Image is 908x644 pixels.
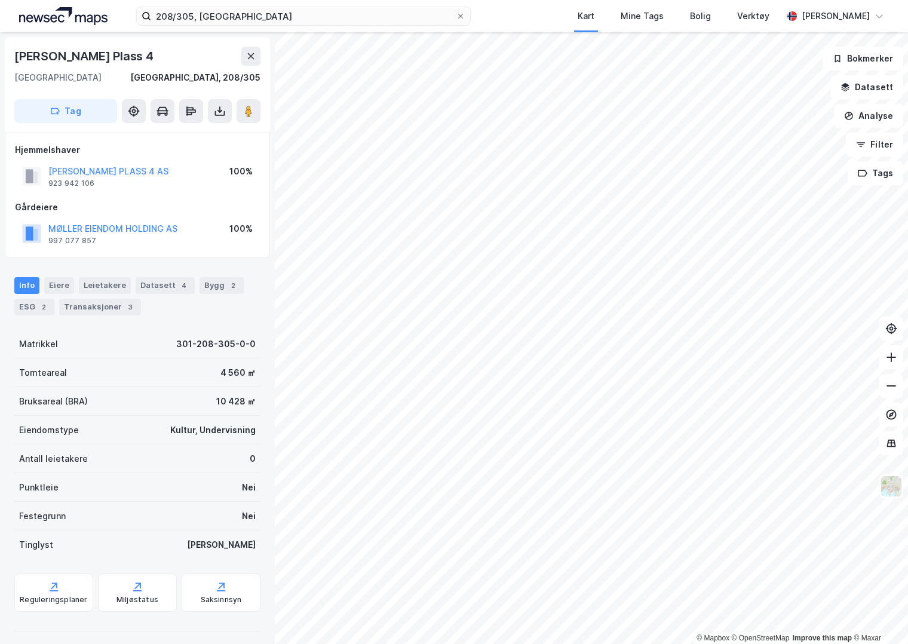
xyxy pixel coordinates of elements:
div: 4 [178,280,190,292]
div: [PERSON_NAME] [802,9,870,23]
div: ESG [14,299,54,315]
div: Tomteareal [19,366,67,380]
div: Datasett [136,277,195,294]
div: Antall leietakere [19,452,88,466]
div: 100% [229,222,253,236]
button: Datasett [830,75,903,99]
div: Nei [242,509,256,523]
div: 100% [229,164,253,179]
div: [GEOGRAPHIC_DATA], 208/305 [130,70,260,85]
div: Reguleringsplaner [20,595,87,605]
button: Tag [14,99,117,123]
div: [GEOGRAPHIC_DATA] [14,70,102,85]
div: Info [14,277,39,294]
div: Leietakere [79,277,131,294]
div: Bolig [690,9,711,23]
div: 2 [38,301,50,313]
div: Festegrunn [19,509,66,523]
button: Analyse [834,104,903,128]
div: 301-208-305-0-0 [176,337,256,351]
div: Kultur, Undervisning [170,423,256,437]
div: Nei [242,480,256,495]
a: Mapbox [697,634,729,642]
img: Z [880,475,903,498]
div: Eiendomstype [19,423,79,437]
iframe: Chat Widget [848,587,908,644]
div: Gårdeiere [15,200,260,214]
button: Tags [848,161,903,185]
div: Bygg [200,277,244,294]
div: Saksinnsyn [201,595,242,605]
div: Kontrollprogram for chat [848,587,908,644]
div: Kart [578,9,594,23]
img: logo.a4113a55bc3d86da70a041830d287a7e.svg [19,7,108,25]
div: [PERSON_NAME] Plass 4 [14,47,156,66]
div: 3 [124,301,136,313]
button: Bokmerker [823,47,903,70]
div: 4 560 ㎡ [220,366,256,380]
div: Punktleie [19,480,59,495]
div: Miljøstatus [116,595,158,605]
button: Filter [846,133,903,157]
a: OpenStreetMap [732,634,790,642]
div: Verktøy [737,9,769,23]
div: Eiere [44,277,74,294]
div: Bruksareal (BRA) [19,394,88,409]
div: Mine Tags [621,9,664,23]
div: 997 077 857 [48,236,96,246]
div: 0 [250,452,256,466]
div: [PERSON_NAME] [187,538,256,552]
div: Tinglyst [19,538,53,552]
div: Hjemmelshaver [15,143,260,157]
div: Transaksjoner [59,299,141,315]
div: 2 [227,280,239,292]
div: Matrikkel [19,337,58,351]
div: 923 942 106 [48,179,94,188]
a: Improve this map [793,634,852,642]
div: 10 428 ㎡ [216,394,256,409]
input: Søk på adresse, matrikkel, gårdeiere, leietakere eller personer [151,7,456,25]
